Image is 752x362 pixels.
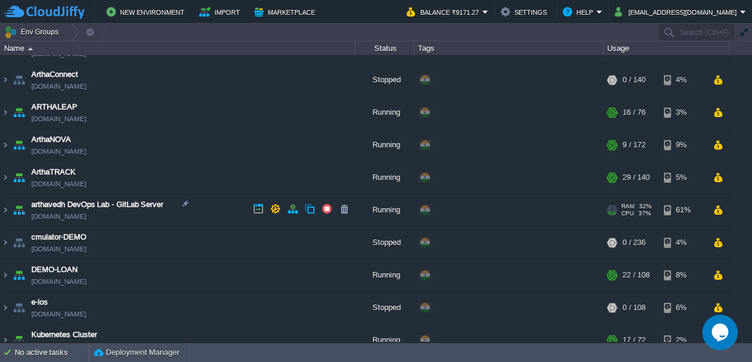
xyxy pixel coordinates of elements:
img: AMDAwAAAACH5BAEAAAAALAAAAAABAAEAAAICRAEAOw== [1,64,10,96]
a: ARTHALEAP [31,101,77,113]
button: Balance ₹9171.27 [407,5,482,19]
a: cmulator-DEMO [31,231,86,243]
div: Stopped [355,292,414,324]
a: [DOMAIN_NAME] [31,211,86,222]
button: New Environment [106,5,188,19]
img: AMDAwAAAACH5BAEAAAAALAAAAAABAAEAAAICRAEAOw== [1,161,10,193]
img: AMDAwAAAACH5BAEAAAAALAAAAAABAAEAAAICRAEAOw== [11,64,27,96]
img: AMDAwAAAACH5BAEAAAAALAAAAAABAAEAAAICRAEAOw== [1,194,10,226]
a: ArthaTRACK [31,166,76,178]
img: AMDAwAAAACH5BAEAAAAALAAAAAABAAEAAAICRAEAOw== [11,129,27,161]
img: AMDAwAAAACH5BAEAAAAALAAAAAABAAEAAAICRAEAOw== [11,259,27,291]
img: AMDAwAAAACH5BAEAAAAALAAAAAABAAEAAAICRAEAOw== [11,96,27,128]
button: Deployment Manager [94,347,179,358]
img: AMDAwAAAACH5BAEAAAAALAAAAAABAAEAAAICRAEAOw== [28,47,33,50]
button: Help [563,5,597,19]
a: Kubernetes Cluster [31,329,97,341]
div: 4% [664,227,702,258]
span: CPU [621,210,634,217]
a: [DOMAIN_NAME] [31,276,86,287]
a: [DOMAIN_NAME] [31,178,86,190]
iframe: chat widget [702,315,740,350]
div: 9 / 172 [623,129,646,161]
a: ArthaConnect [31,69,78,80]
div: Running [355,259,414,291]
button: [EMAIL_ADDRESS][DOMAIN_NAME] [615,5,740,19]
img: AMDAwAAAACH5BAEAAAAALAAAAAABAAEAAAICRAEAOw== [11,227,27,258]
a: [DOMAIN_NAME] [31,146,86,157]
button: Import [199,5,244,19]
div: Name [1,41,355,55]
div: 4% [664,64,702,96]
div: Usage [604,41,729,55]
div: Running [355,194,414,226]
img: AMDAwAAAACH5BAEAAAAALAAAAAABAAEAAAICRAEAOw== [1,96,10,128]
div: Tags [415,41,603,55]
div: No active tasks [15,343,89,362]
div: 2% [664,324,702,356]
img: AMDAwAAAACH5BAEAAAAALAAAAAABAAEAAAICRAEAOw== [1,259,10,291]
div: Running [355,324,414,356]
div: Running [355,96,414,128]
span: 37% [638,210,651,217]
div: 61% [664,194,702,226]
img: CloudJiffy [4,5,85,20]
img: AMDAwAAAACH5BAEAAAAALAAAAAABAAEAAAICRAEAOw== [1,292,10,324]
a: arthavedh DevOps Lab - GitLab Server [31,199,163,211]
a: DEMO-LOAN [31,264,77,276]
span: RAM [621,203,634,210]
div: 3% [664,96,702,128]
div: Stopped [355,64,414,96]
img: AMDAwAAAACH5BAEAAAAALAAAAAABAAEAAAICRAEAOw== [11,161,27,193]
a: [DOMAIN_NAME] [31,113,86,125]
div: 6% [664,292,702,324]
a: [DOMAIN_NAME] [31,243,86,255]
a: [DOMAIN_NAME] [31,341,86,353]
a: e-los [31,296,48,308]
div: 16 / 76 [623,96,646,128]
img: AMDAwAAAACH5BAEAAAAALAAAAAABAAEAAAICRAEAOw== [1,129,10,161]
button: Marketplace [254,5,319,19]
img: AMDAwAAAACH5BAEAAAAALAAAAAABAAEAAAICRAEAOw== [11,324,27,356]
img: AMDAwAAAACH5BAEAAAAALAAAAAABAAEAAAICRAEAOw== [1,324,10,356]
div: 0 / 140 [623,64,646,96]
div: Stopped [355,227,414,258]
img: AMDAwAAAACH5BAEAAAAALAAAAAABAAEAAAICRAEAOw== [1,227,10,258]
span: 32% [639,203,651,210]
img: AMDAwAAAACH5BAEAAAAALAAAAAABAAEAAAICRAEAOw== [11,194,27,226]
button: Settings [501,5,550,19]
div: Status [356,41,414,55]
div: 8% [664,259,702,291]
div: 22 / 108 [623,259,650,291]
img: AMDAwAAAACH5BAEAAAAALAAAAAABAAEAAAICRAEAOw== [11,292,27,324]
div: Running [355,161,414,193]
div: 9% [664,129,702,161]
a: [DOMAIN_NAME] [31,80,86,92]
a: ArthaNOVA [31,134,71,146]
a: [DOMAIN_NAME] [31,308,86,320]
div: 0 / 236 [623,227,646,258]
div: Running [355,129,414,161]
div: 29 / 140 [623,161,650,193]
button: Env Groups [4,24,63,40]
div: 0 / 108 [623,292,646,324]
div: 5% [664,161,702,193]
div: 17 / 72 [623,324,646,356]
